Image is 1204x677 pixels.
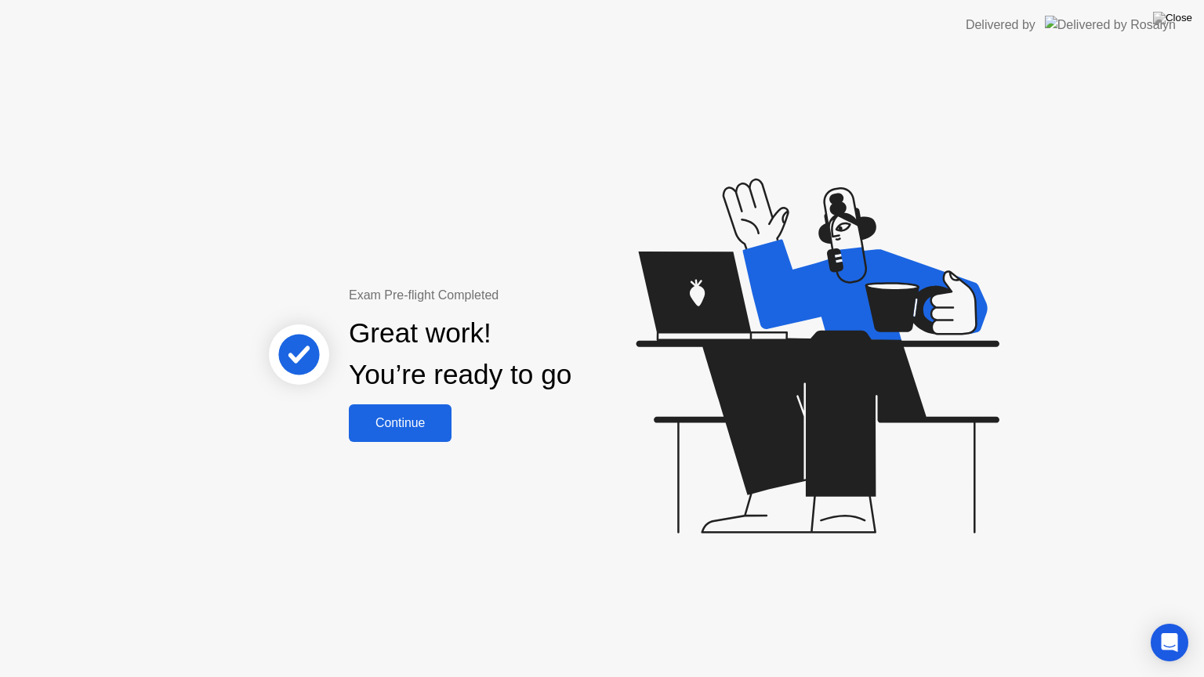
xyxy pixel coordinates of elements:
[349,313,571,396] div: Great work! You’re ready to go
[1045,16,1176,34] img: Delivered by Rosalyn
[354,416,447,430] div: Continue
[1151,624,1188,661] div: Open Intercom Messenger
[966,16,1035,34] div: Delivered by
[349,404,451,442] button: Continue
[349,286,673,305] div: Exam Pre-flight Completed
[1153,12,1192,24] img: Close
